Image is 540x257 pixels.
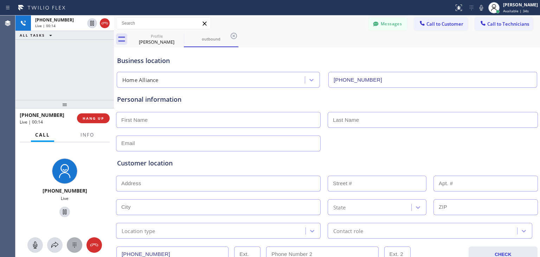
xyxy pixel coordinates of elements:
[122,76,159,84] div: Home Alliance
[81,132,94,138] span: Info
[35,132,50,138] span: Call
[503,2,538,8] div: [PERSON_NAME]
[117,158,537,168] div: Customer location
[503,8,529,13] span: Available | 34s
[116,176,321,192] input: Address
[20,33,45,38] span: ALL TASKS
[15,31,59,39] button: ALL TASKS
[476,3,486,13] button: Mute
[117,95,537,104] div: Personal information
[47,237,63,253] button: Open directory
[35,17,74,23] span: [PHONE_NUMBER]
[86,237,102,253] button: Hang up
[433,176,538,192] input: Apt. #
[20,119,43,125] span: Live | 00:14
[328,72,537,88] input: Phone Number
[43,187,87,194] span: [PHONE_NUMBER]
[59,207,70,217] button: Hold Customer
[116,199,321,215] input: City
[87,18,97,28] button: Hold Customer
[368,17,407,31] button: Messages
[333,203,346,211] div: State
[328,112,538,128] input: Last Name
[67,237,82,253] button: Open dialpad
[328,176,426,192] input: Street #
[426,21,463,27] span: Call to Customer
[20,112,64,118] span: [PHONE_NUMBER]
[122,227,155,235] div: Location type
[414,17,468,31] button: Call to Customer
[475,17,533,31] button: Call to Technicians
[35,23,56,28] span: Live | 00:14
[61,195,69,201] span: Live
[31,128,54,142] button: Call
[116,18,211,29] input: Search
[77,113,110,123] button: HANG UP
[116,112,321,128] input: First Name
[83,116,104,121] span: HANG UP
[117,56,537,65] div: Business location
[487,21,529,27] span: Call to Technicians
[130,31,183,47] div: Ade Adeoye
[100,18,110,28] button: Hang up
[27,237,43,253] button: Mute
[130,33,183,39] div: Profile
[116,136,321,151] input: Email
[130,39,183,45] div: [PERSON_NAME]
[76,128,98,142] button: Info
[185,36,238,42] div: outbound
[333,227,363,235] div: Contact role
[433,199,538,215] input: ZIP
